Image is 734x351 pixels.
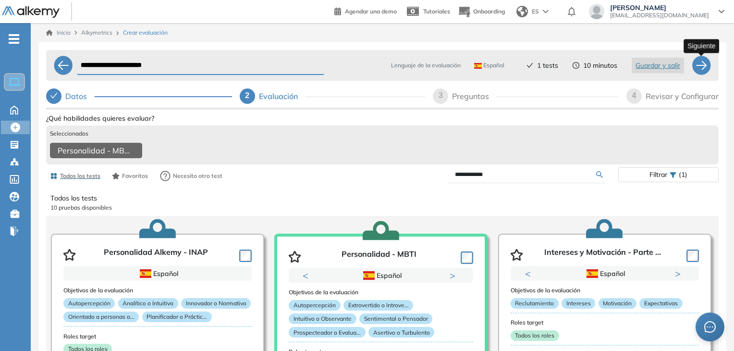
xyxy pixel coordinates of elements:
p: Expectativas [639,298,682,309]
button: Onboarding [458,1,505,22]
span: Tutoriales [423,8,450,15]
p: Analítico o Intuitivo [118,298,178,309]
button: 2 [609,281,616,283]
span: Necesito otro test [173,172,222,180]
span: [EMAIL_ADDRESS][DOMAIN_NAME] [610,12,709,19]
span: (1) [679,168,687,182]
h3: Objetivos de la evaluación [63,287,252,294]
span: Español [474,62,504,69]
i: - [9,38,19,40]
button: 3 [391,283,398,285]
div: Español [545,268,665,279]
button: Guardar y salir [632,58,684,73]
span: ES [532,7,539,16]
span: message [704,321,716,333]
p: Motivación [599,298,636,309]
button: Previous [303,271,312,280]
div: Datos [46,88,232,104]
p: Intereses y Motivación - Parte ... [544,248,661,262]
p: Innovador o Normativo [181,298,251,309]
p: Intereses [562,298,595,309]
p: Autopercepción [289,300,340,311]
span: check [526,62,533,69]
span: Crear evaluación [123,28,168,37]
span: Lenguaje de la evaluación [391,61,461,70]
div: 4Revisar y Configurar [626,88,719,104]
div: Datos [65,88,95,104]
img: ESP [474,63,482,69]
div: Preguntas [452,88,497,104]
h3: Roles target [511,319,699,326]
span: ¿Qué habilidades quieres evaluar? [46,113,154,124]
span: 2 [245,91,249,100]
p: Siguiente [687,41,715,51]
button: Favoritos [108,168,152,184]
p: Orientado a personas o... [63,312,139,322]
p: Reclutamiento [511,298,559,309]
button: Necesito otro test [156,166,227,186]
div: Español [322,270,440,281]
span: Onboarding [473,8,505,15]
h3: Objetivos de la evaluación [511,287,699,294]
p: Autopercepción [63,298,115,309]
p: Sentimental o Pensador [359,313,432,324]
span: Filtrar [649,168,667,182]
p: Intuitivo o Observante [289,313,356,324]
span: 10 minutos [583,61,617,71]
span: Seleccionados [50,129,88,138]
button: Previous [525,269,535,278]
span: Todos los tests [60,172,100,180]
span: Favoritos [122,172,148,180]
div: 3Preguntas [433,88,619,104]
h3: Roles target [63,333,252,340]
img: ESP [140,269,151,278]
p: Asertivo o Turbulento [368,327,434,338]
a: Inicio [46,28,71,37]
p: 10 pruebas disponibles [50,203,714,212]
div: Español [98,268,218,279]
button: Todos los tests [46,168,104,184]
div: Evaluación [259,88,306,104]
button: 1 [364,283,375,285]
img: Logo [2,6,60,18]
p: Personalidad - MBTI [342,250,416,264]
p: Prospecteador o Evalua... [289,327,365,338]
span: Personalidad - MBTI [58,145,131,156]
img: ESP [587,269,598,278]
span: 3 [439,91,443,100]
span: [PERSON_NAME] [610,4,709,12]
button: 2 [379,283,387,285]
p: Todos los roles [511,330,559,341]
p: Personalidad Alkemy - INAP [104,248,208,262]
img: ESP [363,271,375,280]
p: Extrovertido o Introve... [343,300,413,311]
span: check [50,92,58,100]
p: Planificador o Práctic... [142,312,212,322]
p: Todos los tests [50,193,714,203]
span: Agendar una demo [345,8,397,15]
span: clock-circle [573,62,579,69]
img: arrow [543,10,549,13]
span: Guardar y salir [636,60,680,71]
div: Revisar y Configurar [646,88,719,104]
button: Next [450,271,459,280]
button: Next [675,269,685,278]
button: 1 [593,281,605,283]
a: Agendar una demo [334,5,397,16]
div: 2Evaluación [240,88,426,104]
span: Alkymetrics [81,29,112,36]
span: 4 [632,91,636,100]
h3: Objetivos de la evaluación [289,289,473,296]
img: world [516,6,528,17]
span: 1 tests [537,61,558,71]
